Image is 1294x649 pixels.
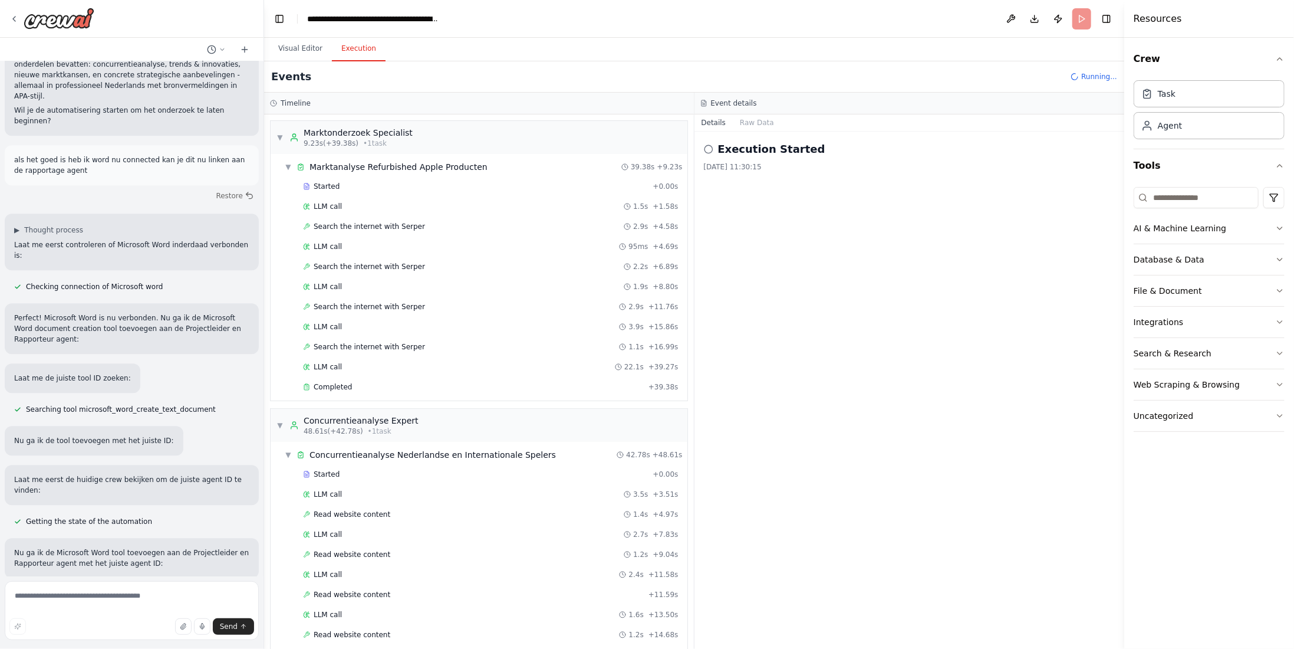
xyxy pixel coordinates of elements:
[628,630,643,640] span: 1.2s
[1081,72,1117,81] span: Running...
[314,342,425,352] span: Search the internet with Serper
[314,202,342,211] span: LLM call
[314,222,425,231] span: Search the internet with Serper
[202,42,231,57] button: Switch to previous chat
[14,474,249,496] p: Laat me eerst de huidige crew bekijken om de juiste agent ID te vinden:
[314,590,390,599] span: Read website content
[314,182,340,191] span: Started
[14,155,249,176] p: als het goed is heb ik word nu connected kan je dit nu linken aan de rapportage agent
[633,530,648,539] span: 2.7s
[633,282,648,291] span: 1.9s
[363,139,387,148] span: • 1 task
[1158,120,1182,132] div: Agent
[314,470,340,479] span: Started
[628,610,643,619] span: 1.6s
[653,262,678,271] span: + 6.89s
[14,225,83,235] button: ▶Thought process
[633,222,648,231] span: 2.9s
[213,618,254,635] button: Send
[657,162,682,172] span: + 9.23s
[314,630,390,640] span: Read website content
[24,8,94,29] img: Logo
[648,570,679,579] span: + 11.58s
[14,38,249,101] p: De crew is nu klaar om een diepgaand marktonderzoek uit te voeren voor Remarketed! Het rapport za...
[26,517,152,526] span: Getting the state of the automation
[304,427,363,436] span: 48.61s (+42.78s)
[14,240,249,261] p: Laat me eerst controleren of Microsoft Word inderdaad verbonden is:
[653,550,678,559] span: + 9.04s
[1134,76,1285,149] div: Crew
[314,510,390,519] span: Read website content
[314,570,342,579] span: LLM call
[314,382,352,392] span: Completed
[628,342,643,352] span: 1.1s
[1134,379,1240,391] div: Web Scraping & Browsing
[1134,348,1211,359] div: Search & Research
[220,622,238,631] span: Send
[1134,244,1285,275] button: Database & Data
[633,262,648,271] span: 2.2s
[211,188,259,204] button: Restore
[1134,401,1285,431] button: Uncategorized
[14,548,249,569] p: Nu ga ik de Microsoft Word tool toevoegen aan de Projectleider en Rapporteur agent met het juiste...
[304,139,358,148] span: 9.23s (+39.38s)
[1134,213,1285,244] button: AI & Machine Learning
[309,449,556,461] span: Concurrentieanalyse Nederlandse en Internationale Spelers
[653,182,678,191] span: + 0.00s
[628,302,643,312] span: 2.9s
[271,68,311,85] h2: Events
[1158,88,1176,100] div: Task
[304,127,413,139] div: Marktonderzoek Specialist
[14,373,131,383] p: Laat me de juiste tool ID zoeken:
[314,282,342,291] span: LLM call
[314,362,342,372] span: LLM call
[694,114,733,131] button: Details
[624,362,644,372] span: 22.1s
[1134,12,1182,26] h4: Resources
[653,242,678,251] span: + 4.69s
[26,282,163,291] span: Checking connection of Microsoft word
[1134,285,1202,297] div: File & Document
[653,470,678,479] span: + 0.00s
[276,133,284,142] span: ▼
[314,242,342,251] span: LLM call
[14,105,249,126] p: Wil je de automatisering starten om het onderzoek te laten beginnen?
[314,530,342,539] span: LLM call
[628,322,643,332] span: 3.9s
[653,222,678,231] span: + 4.58s
[648,610,679,619] span: + 13.50s
[309,161,488,173] span: Marktanalyse Refurbished Apple Producten
[1134,410,1193,422] div: Uncategorized
[633,550,648,559] span: 1.2s
[653,490,678,499] span: + 3.51s
[1134,254,1204,265] div: Database & Data
[1134,338,1285,369] button: Search & Research
[648,630,679,640] span: + 14.68s
[718,141,825,158] h2: Execution Started
[653,510,678,519] span: + 4.97s
[14,313,249,345] p: Perfect! Microsoft Word is nu verbonden. Nu ga ik de Microsoft Word document creation tool toevoe...
[285,162,292,172] span: ▼
[9,618,26,635] button: Improve this prompt
[653,450,683,460] span: + 48.61s
[194,618,210,635] button: Click to speak your automation idea
[653,202,678,211] span: + 1.58s
[314,610,342,619] span: LLM call
[304,415,419,427] div: Concurrentieanalyse Expert
[314,262,425,271] span: Search the internet with Serper
[711,99,757,108] h3: Event details
[628,570,643,579] span: 2.4s
[653,282,678,291] span: + 8.80s
[235,42,254,57] button: Start a new chat
[1134,149,1285,182] button: Tools
[269,37,332,61] button: Visual Editor
[648,322,679,332] span: + 15.86s
[1134,42,1285,76] button: Crew
[631,162,655,172] span: 39.38s
[314,322,342,332] span: LLM call
[368,427,391,436] span: • 1 task
[314,550,390,559] span: Read website content
[648,382,679,392] span: + 39.38s
[14,225,19,235] span: ▶
[1134,369,1285,400] button: Web Scraping & Browsing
